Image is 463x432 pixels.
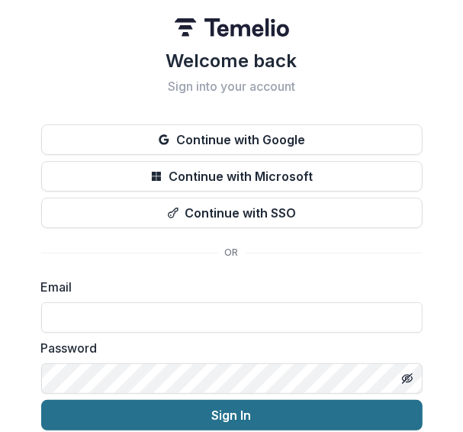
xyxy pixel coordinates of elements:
[41,79,423,94] h2: Sign into your account
[395,366,420,391] button: Toggle password visibility
[41,198,423,228] button: Continue with SSO
[41,161,423,192] button: Continue with Microsoft
[41,124,423,155] button: Continue with Google
[41,339,413,357] label: Password
[41,278,413,296] label: Email
[41,49,423,73] h1: Welcome back
[41,400,423,430] button: Sign In
[175,18,289,37] img: Temelio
